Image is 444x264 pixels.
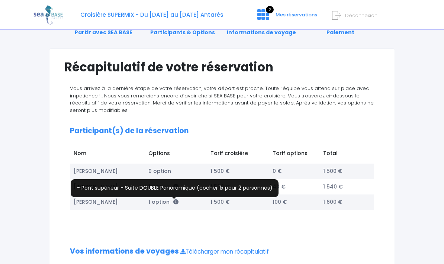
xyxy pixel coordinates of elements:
h2: Participant(s) de la réservation [70,127,374,135]
td: 1 500 € [319,164,367,179]
td: 1 500 € [207,194,269,210]
td: Nom [70,146,145,164]
td: 1 500 € [207,164,269,179]
h2: Vos informations de voyages [70,247,374,256]
td: 1 600 € [319,194,367,210]
td: 0 € [269,164,319,179]
a: Télécharger mon récapitulatif [180,248,269,255]
span: 1 option [148,198,178,206]
span: 0 option [148,167,171,175]
td: 40 € [269,179,319,195]
span: Vous arrivez à la dernière étape de votre réservation, votre départ est proche. Toute l’équipe vo... [70,85,374,114]
td: 1 540 € [319,179,367,195]
td: Total [319,146,367,164]
td: Tarif options [269,146,319,164]
h1: Récapitulatif de votre réservation [64,60,380,74]
span: Déconnexion [345,12,377,19]
span: Croisière SUPERMIX - Du [DATE] au [DATE] Antarès [80,11,223,19]
td: Options [145,146,207,164]
span: 2 [266,6,274,13]
td: 100 € [269,194,319,210]
td: Tarif croisière [207,146,269,164]
p: - Pont supérieur - Suite DOUBLE Panoramique (cocher 1x pour 2 personnes) [73,180,276,192]
td: [PERSON_NAME] [70,179,145,195]
td: [PERSON_NAME] [70,194,145,210]
span: Mes réservations [276,11,317,18]
td: [PERSON_NAME] [70,164,145,179]
a: 2 Mes réservations [251,14,322,21]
